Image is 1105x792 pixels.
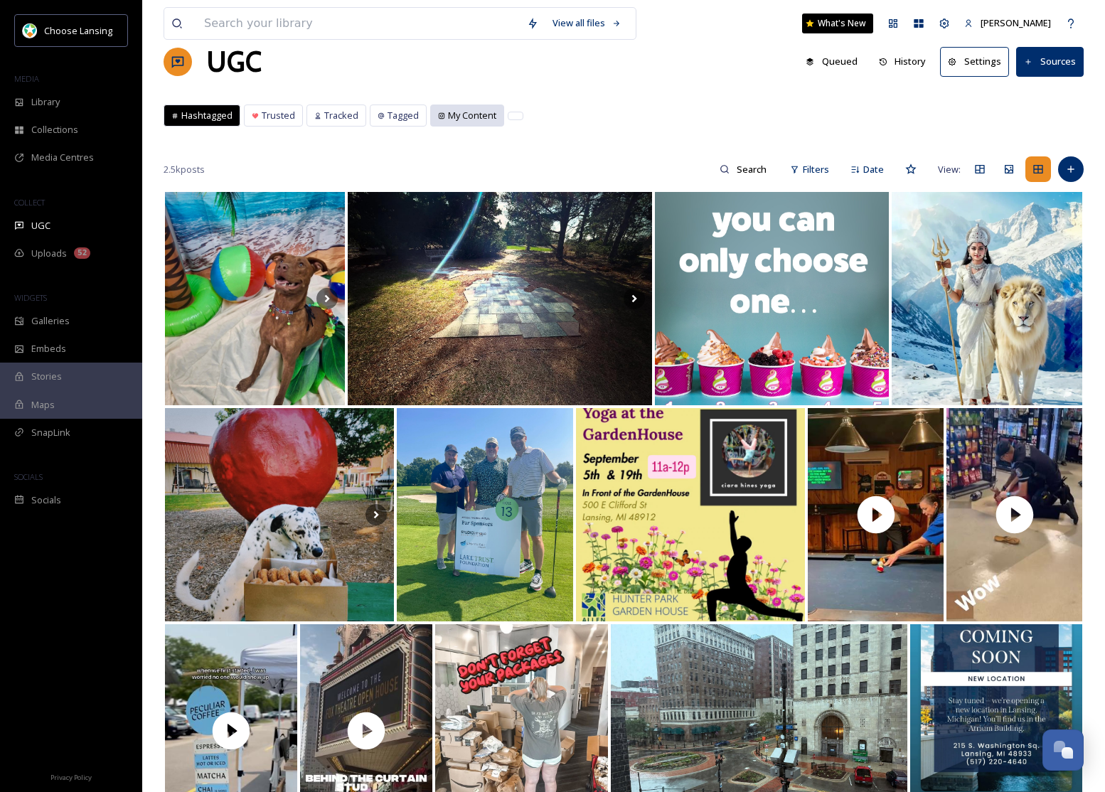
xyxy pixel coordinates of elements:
[31,123,78,137] span: Collections
[14,471,43,482] span: SOCIALS
[1042,729,1084,771] button: Open Chat
[576,408,805,621] img: Join us for an open-air yoga series hosted in the heart of our community garden . Led by Ciara Hi...
[957,9,1058,37] a: [PERSON_NAME]
[165,408,394,621] img: Our donuts are pup-approved 🐶 We will be open 7 days a week after Labor Day 🎃🍩🍂
[655,192,888,405] img: Drop your #1 choice below! #Menchies #Froyo #Dessert #Lansing #EastLansing #MSU
[14,73,39,84] span: MEDIA
[262,109,295,122] span: Trusted
[31,151,94,164] span: Media Centres
[31,370,62,383] span: Stories
[31,398,55,412] span: Maps
[802,14,873,33] a: What's New
[981,16,1051,29] span: [PERSON_NAME]
[803,163,829,176] span: Filters
[448,109,496,122] span: My Content
[74,247,90,259] div: 52
[938,163,961,176] span: View:
[940,47,1009,76] button: Settings
[1016,47,1084,76] button: Sources
[31,219,50,232] span: UGC
[863,163,884,176] span: Date
[31,314,70,328] span: Galleries
[164,163,205,176] span: 2.5k posts
[388,109,419,122] span: Tagged
[50,768,92,785] a: Privacy Policy
[872,48,934,75] button: History
[14,292,47,303] span: WIDGETS
[872,48,941,75] a: History
[23,23,37,38] img: logo.jpeg
[940,47,1016,76] a: Settings
[31,342,66,355] span: Embeds
[348,192,652,405] img: #michigan #gardens #puremichigan #monuments #michiganstateuniversity #msu #nature #outdoors #wood...
[397,408,573,621] img: Our team had a great time representing Studio Intrigue Architects at the laketrust foundation gol...
[50,773,92,782] span: Privacy Policy
[197,8,520,39] input: Search your library
[799,48,865,75] button: Queued
[31,493,61,507] span: Socials
[545,9,629,37] a: View all files
[946,408,1082,621] img: thumbnail
[31,426,70,439] span: SnapLink
[31,247,67,260] span: Uploads
[44,24,112,37] span: Choose Lansing
[808,408,944,621] img: thumbnail
[14,197,45,208] span: COLLECT
[799,48,872,75] a: Queued
[892,192,1082,405] img: #mosam #parvatimahadev #hillstation #517living
[324,109,358,122] span: Tracked
[165,192,345,405] img: Our Pups went WOOF-tastic at our Summer Paw-ty! 🐾🥳 Paws crossed you don’t miss our next Party Inv...
[31,95,60,109] span: Library
[206,41,262,83] a: UGC
[730,155,776,183] input: Search
[181,109,233,122] span: Hashtagged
